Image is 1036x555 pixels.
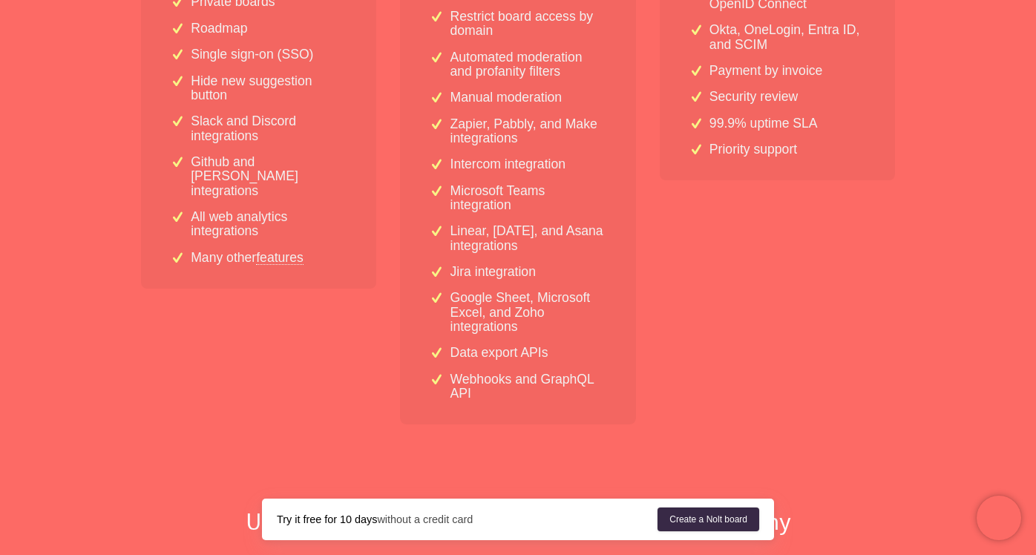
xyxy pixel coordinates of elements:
[450,184,606,213] p: Microsoft Teams integration
[277,512,658,527] div: without a credit card
[450,117,606,146] p: Zapier, Pabbly, and Make integrations
[709,23,865,52] p: Okta, OneLogin, Entra ID, and SCIM
[450,91,563,105] p: Manual moderation
[658,508,759,531] a: Create a Nolt board
[256,251,304,264] a: features
[450,346,548,360] p: Data export APIs
[450,10,606,39] p: Restrict board access by domain
[191,114,347,143] p: Slack and Discord integrations
[450,291,606,334] p: Google Sheet, Microsoft Excel, and Zoho integrations
[277,513,377,525] strong: Try it free for 10 days
[450,50,606,79] p: Automated moderation and profanity filters
[191,251,304,265] p: Many other
[977,496,1021,540] iframe: Chatra live chat
[450,265,536,279] p: Jira integration
[450,224,606,253] p: Linear, [DATE], and Asana integrations
[450,157,566,171] p: Intercom integration
[191,210,347,239] p: All web analytics integrations
[191,47,313,62] p: Single sign-on (SSO)
[191,155,347,198] p: Github and [PERSON_NAME] integrations
[191,22,247,36] p: Roadmap
[450,372,606,401] p: Webhooks and GraphQL API
[191,74,347,103] p: Hide new suggestion button
[709,90,798,104] p: Security review
[709,142,797,157] p: Priority support
[709,64,823,78] p: Payment by invoice
[709,116,818,131] p: 99.9% uptime SLA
